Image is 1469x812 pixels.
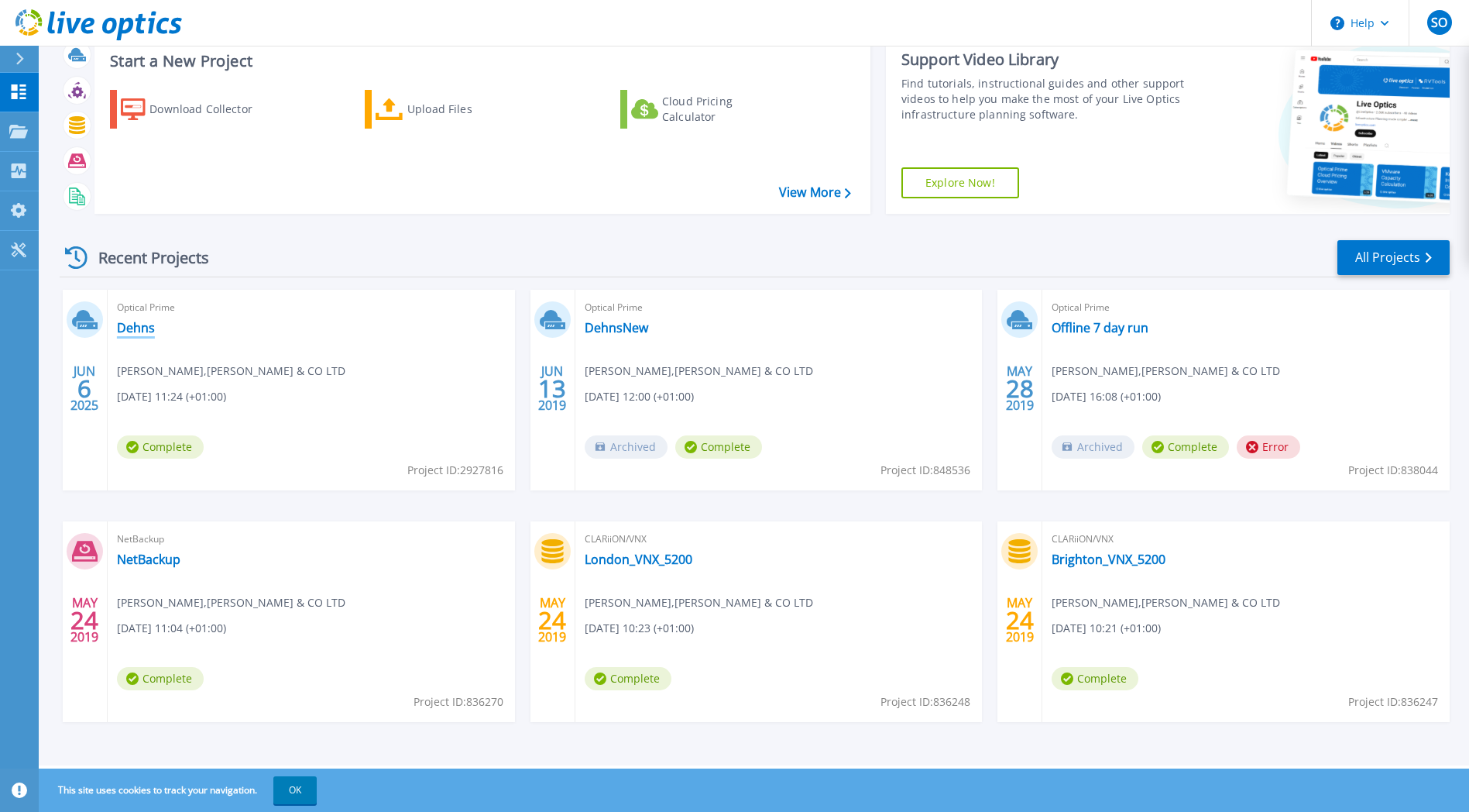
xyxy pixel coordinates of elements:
span: [PERSON_NAME] , [PERSON_NAME] & CO LTD [117,363,345,380]
span: Project ID: 836270 [414,693,503,710]
span: 13 [538,382,566,395]
div: Support Video Library [901,50,1189,70]
span: Project ID: 848536 [880,462,970,479]
span: Project ID: 2927816 [407,462,503,479]
a: DehnsNew [585,320,648,335]
div: Upload Files [407,94,531,125]
span: 6 [77,382,91,395]
a: Explore Now! [901,167,1019,198]
span: [PERSON_NAME] , [PERSON_NAME] & CO LTD [585,594,813,611]
span: NetBackup [117,531,506,548]
a: Brighton_VNX_5200 [1052,552,1165,567]
a: Dehns [117,320,155,335]
span: [PERSON_NAME] , [PERSON_NAME] & CO LTD [585,363,813,380]
span: Complete [1142,435,1229,459]
div: MAY 2019 [1005,360,1035,417]
span: Archived [1052,435,1134,459]
span: Project ID: 836248 [880,693,970,710]
span: CLARiiON/VNX [1052,531,1440,548]
a: View More [779,185,851,200]
span: Error [1237,435,1300,459]
span: Complete [1052,667,1138,690]
span: [DATE] 10:23 (+01:00) [585,620,694,637]
span: [PERSON_NAME] , [PERSON_NAME] & CO LTD [1052,363,1280,380]
div: Download Collector [149,94,273,125]
div: Find tutorials, instructional guides and other support videos to help you make the most of your L... [901,76,1189,122]
a: Cloud Pricing Calculator [620,90,793,129]
a: NetBackup [117,552,180,567]
button: OK [273,776,317,804]
span: Optical Prime [585,299,973,316]
span: [DATE] 11:04 (+01:00) [117,620,226,637]
span: Complete [585,667,671,690]
span: CLARiiON/VNX [585,531,973,548]
h3: Start a New Project [110,53,850,70]
span: Project ID: 838044 [1348,462,1438,479]
span: [PERSON_NAME] , [PERSON_NAME] & CO LTD [1052,594,1280,611]
a: London_VNX_5200 [585,552,692,567]
div: MAY 2019 [1005,592,1035,649]
div: Recent Projects [60,239,230,277]
span: This site uses cookies to track your navigation. [43,776,317,804]
a: All Projects [1337,240,1450,275]
div: Cloud Pricing Calculator [662,94,786,125]
span: [DATE] 12:00 (+01:00) [585,388,694,405]
span: Complete [117,667,204,690]
span: Archived [585,435,668,459]
span: [DATE] 10:21 (+01:00) [1052,620,1161,637]
span: [DATE] 16:08 (+01:00) [1052,388,1161,405]
span: Project ID: 836247 [1348,693,1438,710]
a: Download Collector [110,90,283,129]
a: Upload Files [365,90,537,129]
div: JUN 2025 [70,360,99,417]
span: Complete [117,435,204,459]
span: SO [1431,16,1447,29]
span: Complete [675,435,762,459]
a: Offline 7 day run [1052,320,1148,335]
div: JUN 2019 [537,360,567,417]
span: Optical Prime [117,299,506,316]
span: 24 [1006,614,1034,627]
div: MAY 2019 [70,592,99,649]
span: Optical Prime [1052,299,1440,316]
div: MAY 2019 [537,592,567,649]
span: 28 [1006,382,1034,395]
span: 24 [538,614,566,627]
span: 24 [70,614,98,627]
span: [PERSON_NAME] , [PERSON_NAME] & CO LTD [117,594,345,611]
span: [DATE] 11:24 (+01:00) [117,388,226,405]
